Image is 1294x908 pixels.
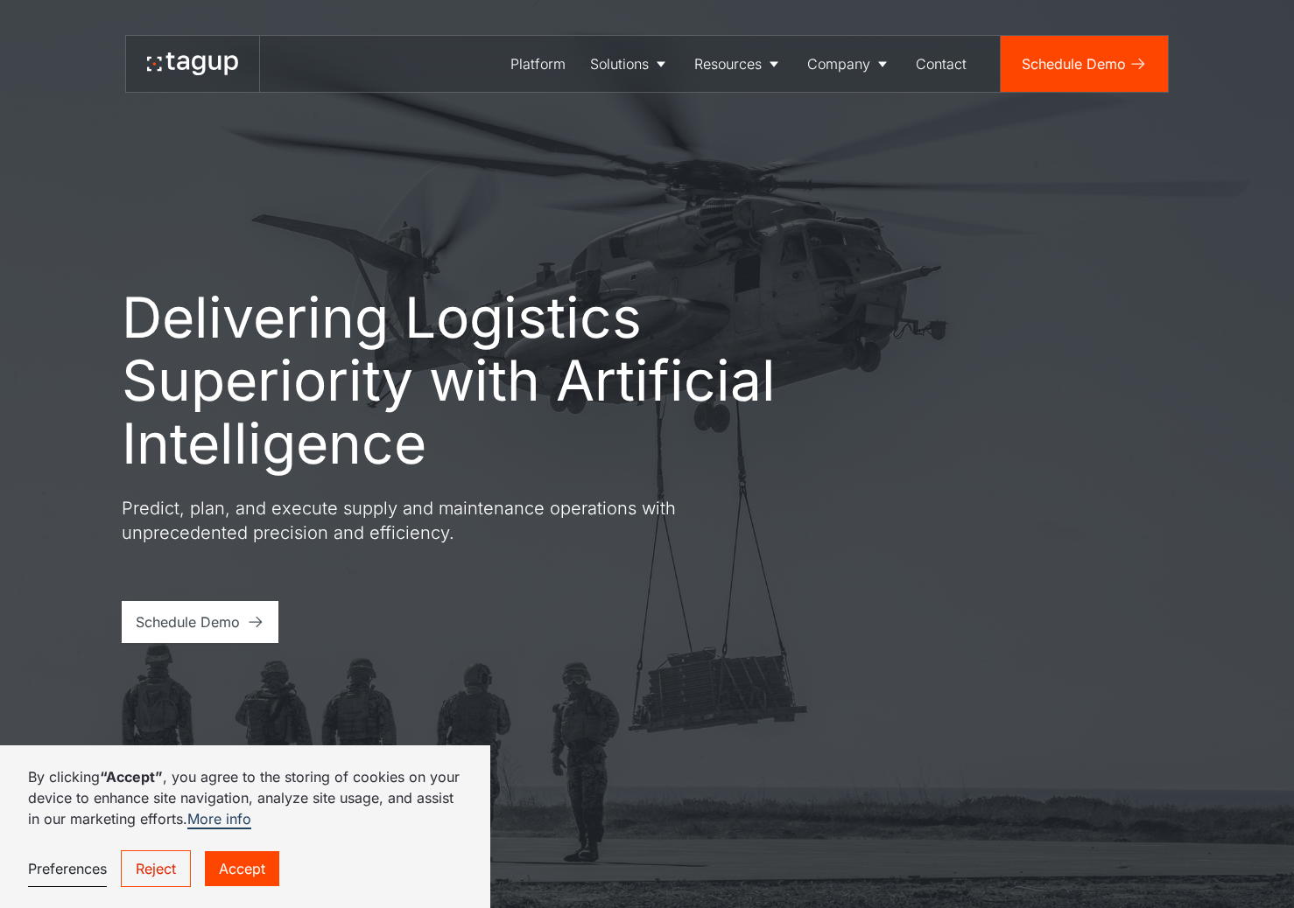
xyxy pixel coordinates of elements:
[590,53,649,74] div: Solutions
[694,53,762,74] div: Resources
[187,810,251,829] a: More info
[121,850,191,887] a: Reject
[122,496,752,545] p: Predict, plan, and execute supply and maintenance operations with unprecedented precision and eff...
[510,53,566,74] div: Platform
[498,36,578,92] a: Platform
[122,286,857,475] h1: Delivering Logistics Superiority with Artificial Intelligence
[916,53,967,74] div: Contact
[795,36,904,92] a: Company
[578,36,682,92] a: Solutions
[904,36,979,92] a: Contact
[205,851,279,886] a: Accept
[136,611,240,632] div: Schedule Demo
[807,53,870,74] div: Company
[122,601,278,643] a: Schedule Demo
[1022,53,1126,74] div: Schedule Demo
[1001,36,1168,92] a: Schedule Demo
[28,851,107,887] a: Preferences
[682,36,795,92] a: Resources
[28,766,462,829] p: By clicking , you agree to the storing of cookies on your device to enhance site navigation, anal...
[100,768,163,786] strong: “Accept”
